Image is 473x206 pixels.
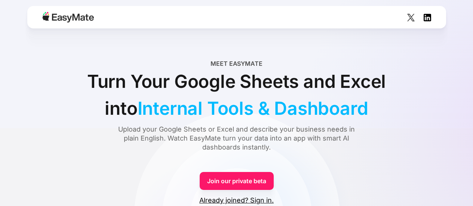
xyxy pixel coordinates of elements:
[211,59,262,68] div: Meet EasyMate
[18,165,455,205] form: Form
[424,14,431,21] img: Social Icon
[115,125,358,152] div: Upload your Google Sheets or Excel and describe your business needs in plain English. Watch EasyM...
[199,196,274,205] a: Already joined? Sign in.
[138,97,368,119] span: Internal Tools & Dashboard
[407,14,415,21] img: Social Icon
[68,68,405,122] div: Turn Your Google Sheets and Excel into
[42,12,94,22] img: Easymate logo
[200,172,274,190] a: Join our private beta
